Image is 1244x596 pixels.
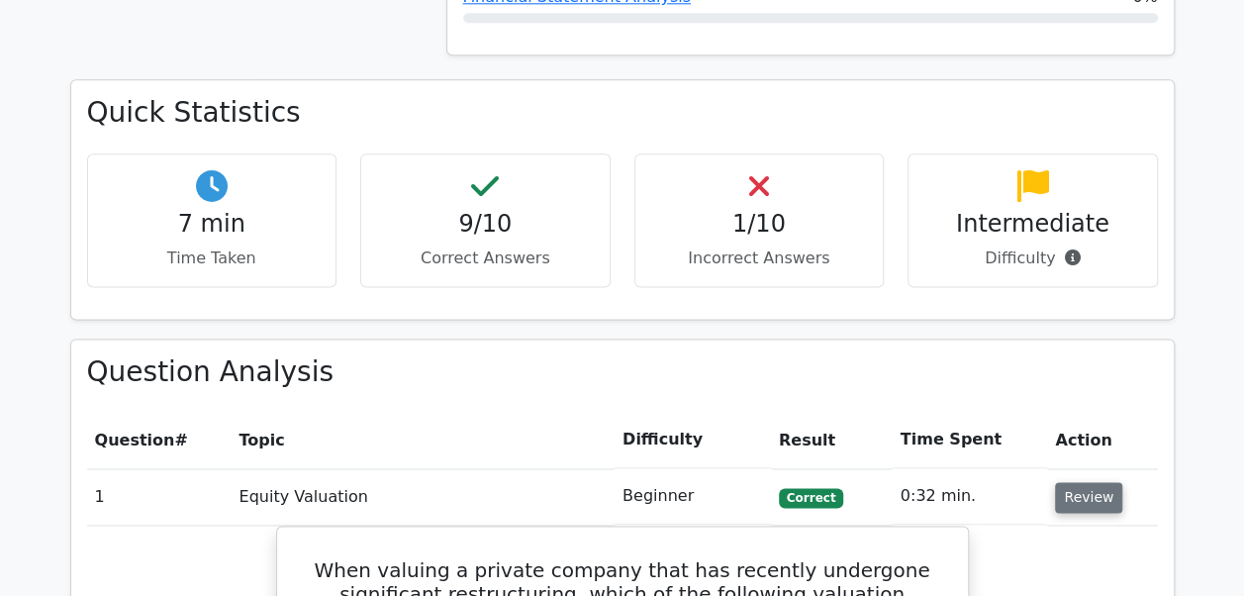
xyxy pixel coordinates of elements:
[104,247,321,270] p: Time Taken
[377,210,594,239] h4: 9/10
[615,412,771,468] th: Difficulty
[651,210,868,239] h4: 1/10
[924,247,1141,270] p: Difficulty
[1047,412,1157,468] th: Action
[779,488,843,508] span: Correct
[651,247,868,270] p: Incorrect Answers
[893,412,1048,468] th: Time Spent
[87,96,1158,130] h3: Quick Statistics
[893,468,1048,525] td: 0:32 min.
[1055,482,1122,513] button: Review
[232,412,615,468] th: Topic
[87,412,232,468] th: #
[232,468,615,525] td: Equity Valuation
[87,355,1158,389] h3: Question Analysis
[924,210,1141,239] h4: Intermediate
[95,431,175,449] span: Question
[104,210,321,239] h4: 7 min
[771,412,893,468] th: Result
[87,468,232,525] td: 1
[377,247,594,270] p: Correct Answers
[615,468,771,525] td: Beginner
